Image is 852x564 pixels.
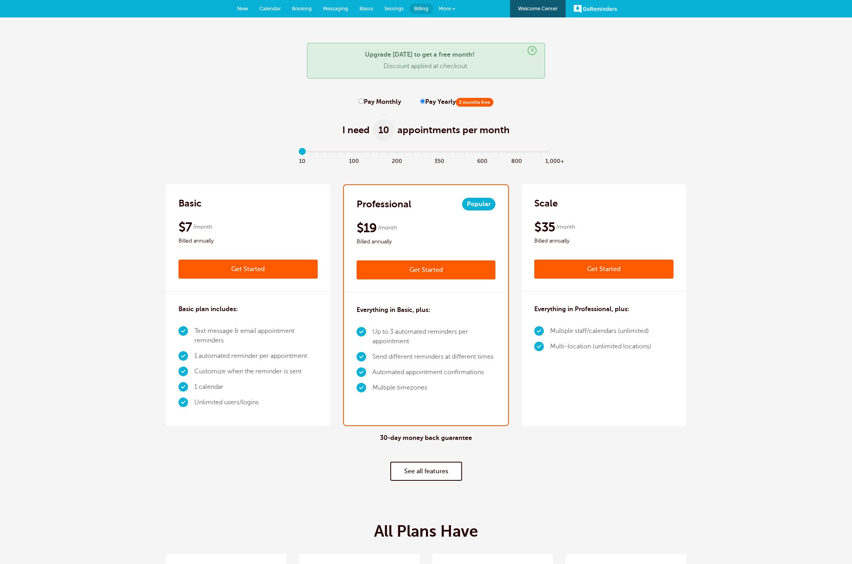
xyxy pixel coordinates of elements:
span: Booking [292,6,312,11]
h2: Professional [357,198,411,210]
strong: Upgrade [DATE] to get a free month! [365,51,474,58]
span: 1,000+ [545,156,554,165]
li: Multi-location (unlimited locations) [550,339,651,354]
span: Billing [414,6,428,11]
span: Billed annually [534,236,674,246]
span: 350 [434,156,443,165]
span: Billed annually [357,237,496,247]
li: 1 calendar [194,379,318,395]
span: $7 [178,219,192,235]
span: 10 [298,156,307,165]
span: More [439,6,451,11]
span: $35 [534,219,555,235]
h4: 30-day money back guarantee [380,434,472,442]
span: /month [556,222,575,232]
h3: Basic plan includes: [178,304,238,314]
span: 800 [511,156,520,165]
li: Multiple timezones [372,380,496,396]
span: New [237,6,248,11]
h2: All Plans Have [374,522,478,541]
span: /month [193,222,212,232]
span: Blasts [359,6,373,11]
span: Billed annually [178,236,318,246]
span: Popular [462,198,495,210]
span: appointments per month [397,124,510,136]
label: Pay Monthly [359,98,401,106]
span: 100 [349,156,358,165]
span: 10 [373,119,394,141]
span: /month [378,223,397,233]
li: Unlimited users/logins [194,395,318,410]
span: 600 [477,156,486,165]
p: Discount applied at checkout. [315,63,537,70]
a: Get Started [357,260,496,279]
li: Customize when the reminder is sent [194,364,318,379]
span: Messaging [323,6,348,11]
span: $19 [357,220,377,236]
li: Multiple staff/calendars (unlimited) [550,323,651,339]
span: Calendar [259,6,281,11]
span: 200 [392,156,401,165]
li: 1 automated reminder per appointment [194,348,318,364]
h3: Everything in Basic, plus: [357,305,430,315]
span: I need [342,124,370,136]
a: Get Started [178,260,318,279]
span: 2 months free [456,98,493,107]
li: Up to 3 automated reminders per appointment [372,324,496,349]
h3: Everything in Professional, plus: [534,304,629,314]
li: Automated appointment confirmations [372,365,496,380]
li: Send different reminders at different times [372,349,496,365]
span: Settings [384,6,404,11]
input: Pay Monthly [359,99,364,104]
h2: Scale [534,197,558,210]
a: Get Started [534,260,674,279]
a: Billing [409,4,433,14]
li: Text message & email appointment reminders [194,323,318,348]
h2: Basic [178,197,201,210]
a: See all features [390,462,462,481]
span: × [528,46,537,55]
input: Pay Yearly2 months free [420,99,425,104]
label: Pay Yearly [420,98,493,106]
